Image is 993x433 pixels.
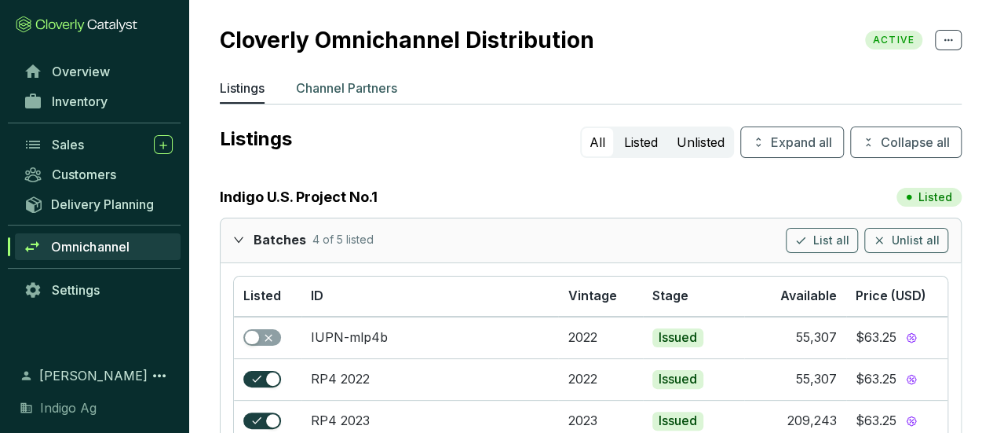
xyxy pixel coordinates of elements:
[669,128,732,156] button: Unlisted
[15,233,181,260] a: Omnichannel
[52,137,84,152] span: Sales
[312,232,374,249] p: 4 of 5 listed
[865,31,922,50] span: ACTIVE
[558,317,643,358] td: 2022
[233,234,244,245] span: expanded
[659,413,697,430] p: Issued
[16,58,181,85] a: Overview
[558,277,643,317] th: Vintage
[16,277,181,303] a: Settings
[52,94,108,109] span: Inventory
[616,128,666,156] button: Listed
[780,288,837,303] span: Available
[311,288,323,303] span: ID
[850,127,962,158] button: Collapse all
[918,189,952,205] p: Listed
[813,233,849,248] span: List all
[786,228,858,253] button: List all
[744,277,845,317] th: Available
[881,133,950,152] span: Collapse all
[51,196,154,212] span: Delivery Planning
[311,329,388,345] a: IUPN-mlp4b
[233,228,254,251] div: expanded
[856,413,938,430] section: $63.25
[16,161,181,188] a: Customers
[16,191,181,217] a: Delivery Planning
[243,288,281,303] span: Listed
[52,282,100,298] span: Settings
[582,128,613,156] button: All
[659,371,697,388] p: Issued
[301,358,558,400] td: RP4 2022
[39,366,148,385] span: [PERSON_NAME]
[892,233,940,248] span: Unlist all
[301,317,558,358] td: IUPN-mlp4b
[787,413,837,430] div: 209,243
[51,239,129,255] span: Omnichannel
[558,358,643,400] td: 2022
[652,288,688,303] span: Stage
[52,167,116,182] span: Customers
[311,371,370,387] a: RP4 2022
[296,79,397,97] p: Channel Partners
[856,329,938,347] section: $63.25
[643,277,744,317] th: Stage
[568,288,616,303] span: Vintage
[40,398,97,417] span: Indigo Ag
[16,88,181,115] a: Inventory
[52,64,110,79] span: Overview
[16,131,181,158] a: Sales
[796,371,837,388] div: 55,307
[234,277,301,317] th: Listed
[220,27,610,53] h2: Cloverly Omnichannel Distribution
[220,127,574,152] p: Listings
[856,288,926,303] span: Price (USD)
[864,228,948,253] button: Unlist all
[796,329,837,347] div: 55,307
[311,413,370,428] a: RP4 2023
[220,79,265,97] p: Listings
[220,186,378,208] a: Indigo U.S. Project No.1
[301,277,558,317] th: ID
[740,127,844,158] button: Expand all
[771,133,832,152] span: Expand all
[659,329,697,347] p: Issued
[856,371,938,388] section: $63.25
[254,232,306,249] p: Batches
